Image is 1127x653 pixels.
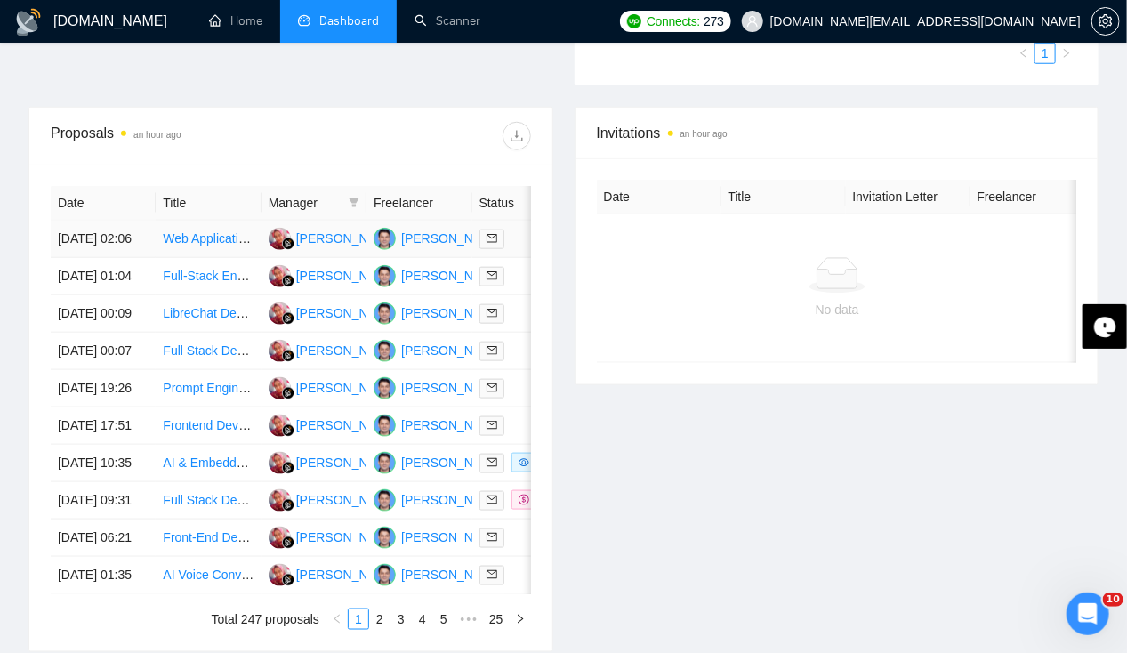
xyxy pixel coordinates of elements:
[282,462,294,474] img: gigradar-bm.png
[282,387,294,399] img: gigradar-bm.png
[156,333,261,370] td: Full Stack Developer with React/PostgreSQL/Supabase or React Native Experience
[415,13,480,28] a: searchScanner
[156,370,261,407] td: Prompt Engineer for Multi-Agent RAG System in Azure AI (Italian)
[269,417,398,431] a: DP[PERSON_NAME]
[369,609,390,630] li: 2
[51,186,156,221] th: Date
[51,122,291,150] div: Proposals
[374,527,396,549] img: AR
[401,266,503,286] div: [PERSON_NAME]
[374,343,503,357] a: AR[PERSON_NAME]
[269,302,291,325] img: DP
[413,609,432,629] a: 4
[1092,14,1119,28] span: setting
[269,492,398,506] a: DP[PERSON_NAME]
[374,415,396,437] img: AR
[296,415,398,435] div: [PERSON_NAME]
[269,564,291,586] img: DP
[401,415,503,435] div: [PERSON_NAME]
[374,268,503,282] a: AR[PERSON_NAME]
[156,482,261,520] td: Full Stack Developer (JavaScript, Node.js, Vue.js, python)
[163,343,625,358] a: Full Stack Developer with React/PostgreSQL/Supabase or React Native Experience
[269,380,398,394] a: DP[PERSON_NAME]
[503,129,530,143] span: download
[349,198,359,208] span: filter
[401,229,503,248] div: [PERSON_NAME]
[51,445,156,482] td: [DATE] 10:35
[401,490,503,510] div: [PERSON_NAME]
[163,455,578,470] a: AI & Embedded Systems Engineer (Computer Vision, Edge AI, Automation)
[296,229,398,248] div: [PERSON_NAME]
[1013,43,1034,64] li: Previous Page
[374,230,503,245] a: AR[PERSON_NAME]
[156,295,261,333] td: LibreChat Developer with relevant technology experience
[51,482,156,520] td: [DATE] 09:31
[269,193,342,213] span: Manager
[269,305,398,319] a: DP[PERSON_NAME]
[51,407,156,445] td: [DATE] 17:51
[51,221,156,258] td: [DATE] 02:06
[1018,48,1029,59] span: left
[51,295,156,333] td: [DATE] 00:09
[1056,43,1077,64] button: right
[296,565,398,584] div: [PERSON_NAME]
[269,527,291,549] img: DP
[282,536,294,549] img: gigradar-bm.png
[487,233,497,244] span: mail
[282,238,294,250] img: gigradar-bm.png
[487,308,497,318] span: mail
[647,12,700,31] span: Connects:
[156,557,261,594] td: AI Voice Conversion Feature + Subscription System
[487,270,497,281] span: mail
[374,529,503,544] a: AR[PERSON_NAME]
[374,492,503,506] a: AR[PERSON_NAME]
[487,420,497,431] span: mail
[269,489,291,512] img: DP
[401,528,503,547] div: [PERSON_NAME]
[374,377,396,399] img: AR
[156,407,261,445] td: Frontend Developer/Engineer for Application
[269,343,398,357] a: DP[PERSON_NAME]
[510,609,531,630] li: Next Page
[1034,43,1056,64] li: 1
[51,258,156,295] td: [DATE] 01:04
[374,455,503,469] a: AR[PERSON_NAME]
[163,231,522,246] a: Web Application Development for Point-Based Exchange System
[374,417,503,431] a: AR[PERSON_NAME]
[163,530,419,544] a: Front-End Developer Needed for AI Photo App
[345,189,363,216] span: filter
[1061,48,1072,59] span: right
[374,564,396,586] img: AR
[156,520,261,557] td: Front-End Developer Needed for AI Photo App
[611,300,1064,319] div: No data
[296,341,398,360] div: [PERSON_NAME]
[298,14,310,27] span: dashboard
[746,15,759,28] span: user
[269,455,398,469] a: DP[PERSON_NAME]
[326,609,348,630] li: Previous Page
[348,609,369,630] li: 1
[282,574,294,586] img: gigradar-bm.png
[269,230,398,245] a: DP[PERSON_NAME]
[282,499,294,512] img: gigradar-bm.png
[487,532,497,543] span: mail
[433,609,455,630] li: 5
[51,370,156,407] td: [DATE] 19:26
[483,609,510,630] li: 25
[391,609,411,629] a: 3
[269,265,291,287] img: DP
[1103,593,1123,607] span: 10
[326,609,348,630] button: left
[51,333,156,370] td: [DATE] 00:07
[519,495,529,505] span: dollar
[374,380,503,394] a: AR[PERSON_NAME]
[370,609,390,629] a: 2
[374,265,396,287] img: AR
[282,350,294,362] img: gigradar-bm.png
[487,345,497,356] span: mail
[970,180,1095,214] th: Freelancer
[597,122,1077,144] span: Invitations
[1091,7,1120,36] button: setting
[455,609,483,630] span: •••
[349,609,368,629] a: 1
